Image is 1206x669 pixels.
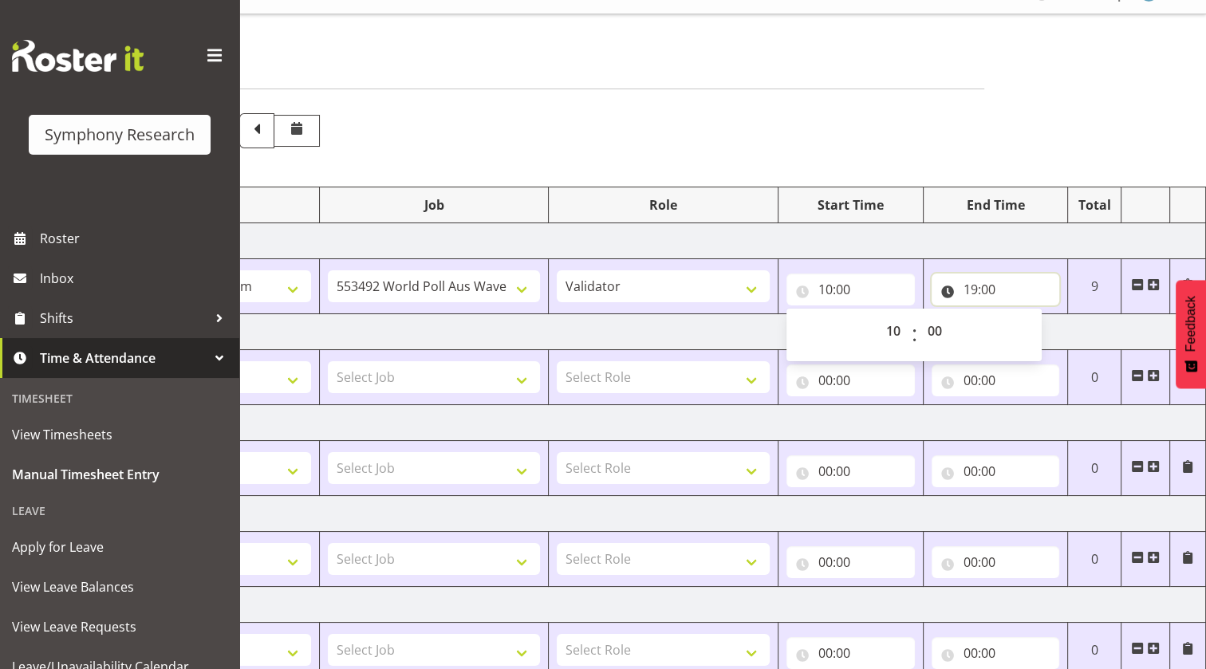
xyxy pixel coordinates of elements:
[932,364,1060,396] input: Click to select...
[12,423,227,447] span: View Timesheets
[90,314,1206,350] td: [DATE]
[40,266,231,290] span: Inbox
[557,195,770,214] div: Role
[12,535,227,559] span: Apply for Leave
[12,40,144,72] img: Rosterit website logo
[932,195,1060,214] div: End Time
[12,462,227,486] span: Manual Timesheet Entry
[1068,441,1121,496] td: 0
[1184,296,1198,352] span: Feedback
[786,546,915,578] input: Click to select...
[1076,195,1113,214] div: Total
[4,455,235,494] a: Manual Timesheet Entry
[4,607,235,647] a: View Leave Requests
[786,455,915,487] input: Click to select...
[90,223,1206,259] td: [DATE]
[12,575,227,599] span: View Leave Balances
[4,494,235,527] div: Leave
[40,346,207,370] span: Time & Attendance
[90,587,1206,623] td: [DATE]
[328,195,541,214] div: Job
[4,382,235,415] div: Timesheet
[786,274,915,305] input: Click to select...
[4,567,235,607] a: View Leave Balances
[932,637,1060,669] input: Click to select...
[786,364,915,396] input: Click to select...
[1068,350,1121,405] td: 0
[40,226,231,250] span: Roster
[90,496,1206,532] td: [DATE]
[932,455,1060,487] input: Click to select...
[45,123,195,147] div: Symphony Research
[12,615,227,639] span: View Leave Requests
[1176,280,1206,388] button: Feedback - Show survey
[786,637,915,669] input: Click to select...
[932,546,1060,578] input: Click to select...
[40,306,207,330] span: Shifts
[932,274,1060,305] input: Click to select...
[90,405,1206,441] td: [DATE]
[1068,532,1121,587] td: 0
[786,195,915,214] div: Start Time
[4,527,235,567] a: Apply for Leave
[1068,259,1121,314] td: 9
[4,415,235,455] a: View Timesheets
[912,315,917,355] span: :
